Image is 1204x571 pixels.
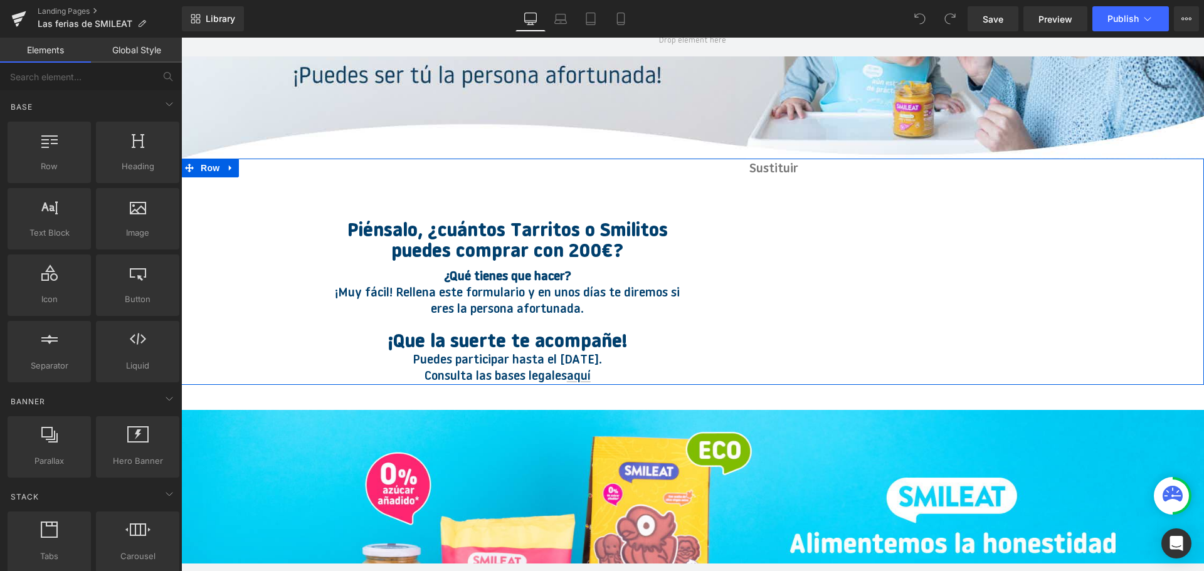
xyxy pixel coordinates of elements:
[907,6,932,31] button: Undo
[135,315,518,347] p: Puedes participar hasta el [DATE]. Consulta las bases legales
[9,491,40,503] span: Stack
[1038,13,1072,26] span: Preview
[16,121,41,140] span: Row
[11,160,87,173] span: Row
[983,13,1003,26] span: Save
[1092,6,1169,31] button: Publish
[100,454,176,468] span: Hero Banner
[11,550,87,563] span: Tabs
[144,248,509,280] p: ¡Muy fácil! Rellena este formulario y en unos días te diremos si eres la persona afortunada.
[100,160,176,173] span: Heading
[515,6,546,31] a: Desktop
[1174,6,1199,31] button: More
[11,359,87,372] span: Separator
[38,6,182,16] a: Landing Pages
[100,550,176,563] span: Carousel
[135,184,518,225] h2: Piénsalo, ¿cuántos Tarritos o Smilitos puedes comprar con 200€?
[386,333,409,345] a: aquí
[606,6,636,31] a: Mobile
[11,454,87,468] span: Parallax
[1107,14,1139,24] span: Publish
[100,226,176,239] span: Image
[9,101,34,113] span: Base
[11,226,87,239] span: Text Block
[41,121,58,140] a: Expand / Collapse
[91,38,182,63] a: Global Style
[11,293,87,306] span: Icon
[576,6,606,31] a: Tablet
[206,13,235,24] span: Library
[135,296,518,315] h2: ¡Que la suerte te acompañe!
[9,396,46,407] span: Banner
[263,233,390,246] strong: ¿Qué tienes que hacer?
[1023,6,1087,31] a: Preview
[1161,528,1191,558] div: Open Intercom Messenger
[937,6,963,31] button: Redo
[100,359,176,372] span: Liquid
[38,19,132,29] span: Las ferias de SMILEAT
[568,121,1014,143] p: Sustituir
[182,6,244,31] a: New Library
[546,6,576,31] a: Laptop
[100,293,176,306] span: Button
